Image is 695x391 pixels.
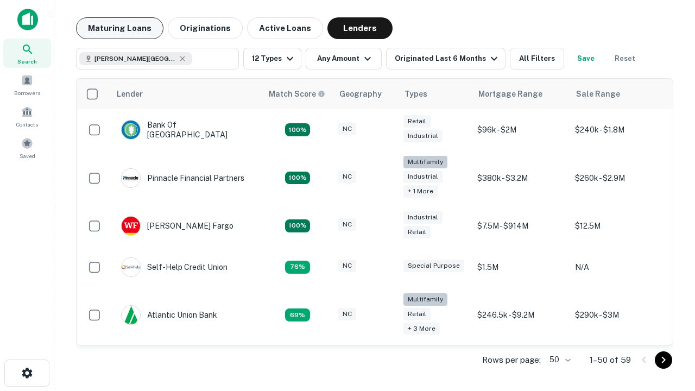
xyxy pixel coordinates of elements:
[568,48,603,70] button: Save your search to get updates of matches that match your search criteria.
[243,48,301,70] button: 12 Types
[122,169,140,187] img: picture
[641,269,695,321] iframe: Chat Widget
[16,120,38,129] span: Contacts
[398,79,472,109] th: Types
[338,171,356,183] div: NC
[122,258,140,276] img: picture
[17,9,38,30] img: capitalize-icon.png
[338,260,356,272] div: NC
[510,48,564,70] button: All Filters
[285,308,310,321] div: Matching Properties: 10, hasApolloMatch: undefined
[20,152,35,160] span: Saved
[608,48,642,70] button: Reset
[338,218,356,231] div: NC
[472,79,570,109] th: Mortgage Range
[403,323,440,335] div: + 3 more
[403,130,443,142] div: Industrial
[570,79,667,109] th: Sale Range
[269,88,323,100] h6: Match Score
[655,351,672,369] button: Go to next page
[472,288,570,343] td: $246.5k - $9.2M
[472,205,570,247] td: $7.5M - $914M
[576,87,620,100] div: Sale Range
[121,257,228,277] div: Self-help Credit Union
[285,172,310,185] div: Matching Properties: 26, hasApolloMatch: undefined
[3,133,51,162] a: Saved
[262,79,333,109] th: Capitalize uses an advanced AI algorithm to match your search with the best lender. The match sco...
[403,226,431,238] div: Retail
[3,70,51,99] a: Borrowers
[472,247,570,288] td: $1.5M
[545,352,572,368] div: 50
[472,109,570,150] td: $96k - $2M
[590,354,631,367] p: 1–50 of 59
[110,79,262,109] th: Lender
[403,260,464,272] div: Special Purpose
[285,219,310,232] div: Matching Properties: 15, hasApolloMatch: undefined
[570,109,667,150] td: $240k - $1.8M
[94,54,176,64] span: [PERSON_NAME][GEOGRAPHIC_DATA], [GEOGRAPHIC_DATA]
[121,305,217,325] div: Atlantic Union Bank
[327,17,393,39] button: Lenders
[570,288,667,343] td: $290k - $3M
[403,156,447,168] div: Multifamily
[403,211,443,224] div: Industrial
[386,48,506,70] button: Originated Last 6 Months
[405,87,427,100] div: Types
[403,171,443,183] div: Industrial
[570,150,667,205] td: $260k - $2.9M
[117,87,143,100] div: Lender
[403,293,447,306] div: Multifamily
[482,354,541,367] p: Rows per page:
[403,185,438,198] div: + 1 more
[478,87,542,100] div: Mortgage Range
[472,150,570,205] td: $380k - $3.2M
[122,217,140,235] img: picture
[76,17,163,39] button: Maturing Loans
[285,123,310,136] div: Matching Properties: 15, hasApolloMatch: undefined
[122,306,140,324] img: picture
[403,115,431,128] div: Retail
[121,216,233,236] div: [PERSON_NAME] Fargo
[121,168,244,188] div: Pinnacle Financial Partners
[269,88,325,100] div: Capitalize uses an advanced AI algorithm to match your search with the best lender. The match sco...
[122,121,140,139] img: picture
[285,261,310,274] div: Matching Properties: 11, hasApolloMatch: undefined
[338,123,356,135] div: NC
[338,308,356,320] div: NC
[247,17,323,39] button: Active Loans
[168,17,243,39] button: Originations
[570,247,667,288] td: N/A
[339,87,382,100] div: Geography
[17,57,37,66] span: Search
[570,205,667,247] td: $12.5M
[14,89,40,97] span: Borrowers
[306,48,382,70] button: Any Amount
[3,102,51,131] a: Contacts
[395,52,501,65] div: Originated Last 6 Months
[121,120,251,140] div: Bank Of [GEOGRAPHIC_DATA]
[403,308,431,320] div: Retail
[333,79,398,109] th: Geography
[3,39,51,68] a: Search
